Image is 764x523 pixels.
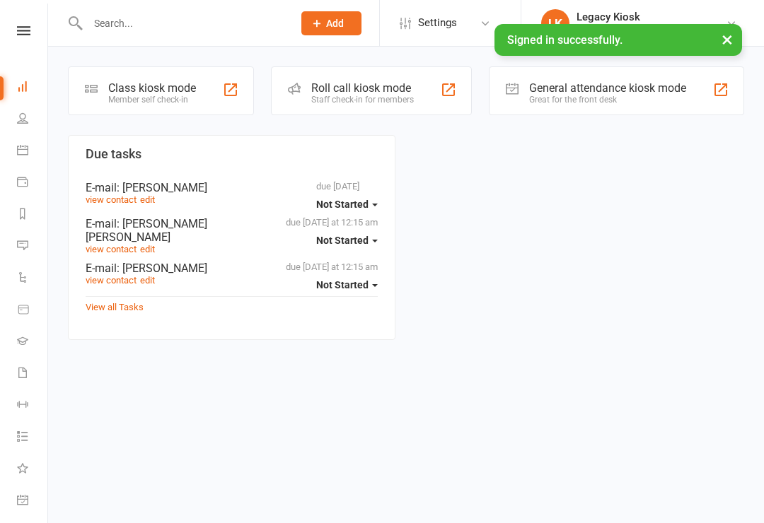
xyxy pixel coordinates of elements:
div: Class kiosk mode [108,81,196,95]
a: view contact [86,275,137,286]
a: edit [140,194,155,205]
span: : [PERSON_NAME] [117,261,207,275]
a: Calendar [17,136,49,168]
input: Search... [83,13,283,33]
a: What's New [17,454,49,486]
a: edit [140,244,155,254]
h3: Due tasks [86,147,378,161]
span: Add [326,18,344,29]
div: Member self check-in [108,95,196,105]
span: Signed in successfully. [507,33,623,47]
span: Settings [418,7,457,39]
div: E-mail [86,217,378,244]
div: Roll call kiosk mode [311,81,414,95]
div: E-mail [86,181,378,194]
button: Not Started [316,272,378,298]
a: Dashboard [17,72,49,104]
div: E-mail [86,261,378,275]
a: view contact [86,244,137,254]
a: General attendance kiosk mode [17,486,49,517]
span: Not Started [316,199,369,210]
div: LK [541,9,569,37]
div: Great for the front desk [529,95,686,105]
div: General attendance kiosk mode [529,81,686,95]
button: Add [301,11,361,35]
a: Reports [17,199,49,231]
a: edit [140,275,155,286]
a: view contact [86,194,137,205]
div: Legacy Kiosk [577,11,726,23]
div: Legacy BJJ [GEOGRAPHIC_DATA] [577,23,726,36]
a: Product Sales [17,295,49,327]
button: × [714,24,740,54]
span: Not Started [316,235,369,246]
div: Staff check-in for members [311,95,414,105]
span: : [PERSON_NAME] [117,181,207,194]
a: View all Tasks [86,302,144,312]
span: : [PERSON_NAME] [PERSON_NAME] [86,217,207,244]
a: People [17,104,49,136]
button: Not Started [316,192,378,217]
span: Not Started [316,279,369,290]
a: Payments [17,168,49,199]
